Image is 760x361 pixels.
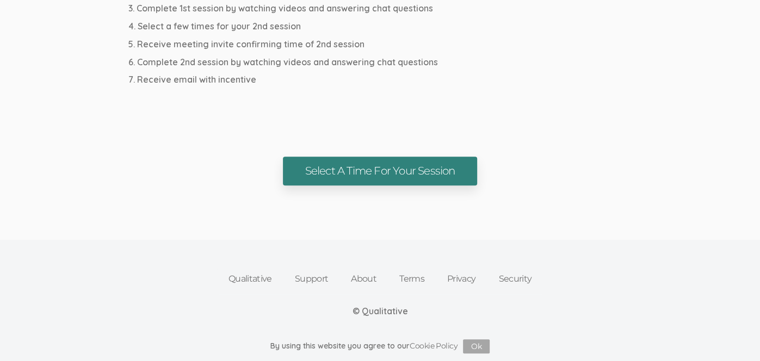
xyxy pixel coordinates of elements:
a: Security [487,267,543,291]
li: Complete 2nd session by watching videos and answering chat questions [128,56,633,69]
a: Cookie Policy [410,340,458,350]
a: Qualitative [217,267,283,291]
a: Support [283,267,340,291]
a: Terms [388,267,436,291]
a: About [339,267,388,291]
button: Ok [463,339,490,353]
li: Receive email with incentive [128,73,633,86]
iframe: Chat Widget [706,309,760,361]
a: Privacy [436,267,487,291]
div: © Qualitative [353,305,408,318]
li: Select a few times for your 2nd session [128,20,633,33]
div: By using this website you agree to our [270,339,490,353]
li: Receive meeting invite confirming time of 2nd session [128,38,633,51]
li: Complete 1st session by watching videos and answering chat questions [128,2,633,15]
a: Select A Time For Your Session [283,157,477,185]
